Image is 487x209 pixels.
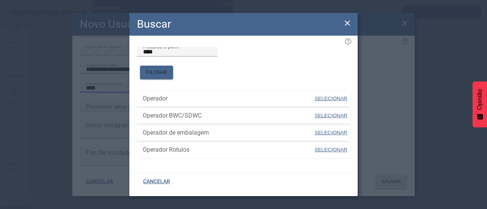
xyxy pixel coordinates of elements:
[146,69,167,75] font: FILTRAR
[314,126,348,140] button: SELECIONAR
[143,129,209,136] font: Operador de embalagem
[315,130,347,135] font: SELECIONAR
[315,96,347,101] font: SELECIONAR
[314,143,348,157] button: SELECIONAR
[473,82,487,127] button: Feedback - Mostrar pesquisa
[476,89,483,110] font: Opinião
[140,66,173,79] button: FILTRAR
[143,95,167,102] font: Operador
[143,178,170,184] font: CANCELAR
[314,92,348,105] button: SELECIONAR
[143,44,179,49] font: Procurou o perfil
[143,146,189,153] font: Operador Rotulos
[315,147,347,152] font: SELECIONAR
[137,17,171,30] font: Buscar
[314,109,348,123] button: SELECIONAR
[315,113,347,118] font: SELECIONAR
[137,175,176,189] button: CANCELAR
[143,112,202,119] font: Operador BWC/SDWC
